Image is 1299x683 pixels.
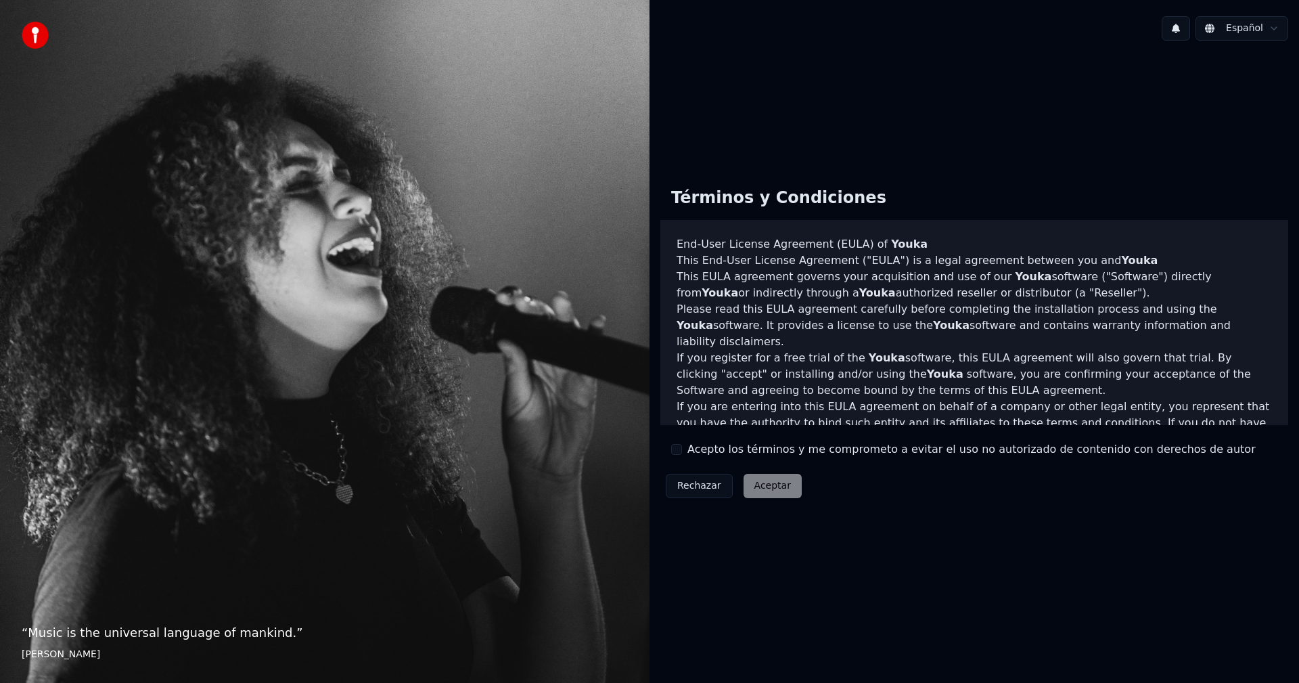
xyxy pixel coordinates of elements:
[687,441,1256,458] label: Acepto los términos y me comprometo a evitar el uso no autorizado de contenido con derechos de autor
[666,474,733,498] button: Rechazar
[702,286,738,299] span: Youka
[927,368,963,380] span: Youka
[660,177,897,220] div: Términos y Condiciones
[859,286,896,299] span: Youka
[933,319,970,332] span: Youka
[1015,270,1051,283] span: Youka
[677,301,1272,350] p: Please read this EULA agreement carefully before completing the installation process and using th...
[891,238,928,250] span: Youka
[869,351,905,364] span: Youka
[677,399,1272,464] p: If you are entering into this EULA agreement on behalf of a company or other legal entity, you re...
[1121,254,1158,267] span: Youka
[22,648,628,661] footer: [PERSON_NAME]
[22,623,628,642] p: “ Music is the universal language of mankind. ”
[677,350,1272,399] p: If you register for a free trial of the software, this EULA agreement will also govern that trial...
[22,22,49,49] img: youka
[677,252,1272,269] p: This End-User License Agreement ("EULA") is a legal agreement between you and
[677,269,1272,301] p: This EULA agreement governs your acquisition and use of our software ("Software") directly from o...
[677,319,713,332] span: Youka
[677,236,1272,252] h3: End-User License Agreement (EULA) of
